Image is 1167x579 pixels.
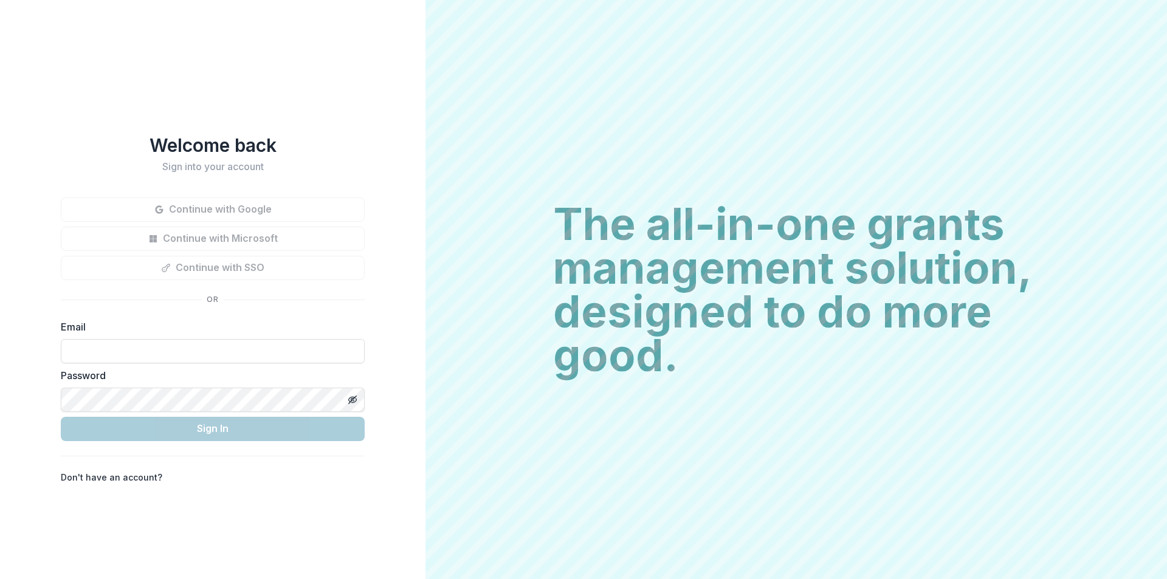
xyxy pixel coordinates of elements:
button: Toggle password visibility [343,390,362,409]
button: Continue with Google [61,197,365,222]
label: Password [61,368,357,383]
label: Email [61,320,357,334]
button: Continue with SSO [61,256,365,280]
h2: Sign into your account [61,161,365,173]
button: Continue with Microsoft [61,227,365,251]
h1: Welcome back [61,134,365,156]
p: Don't have an account? [61,471,162,484]
button: Sign In [61,417,365,441]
